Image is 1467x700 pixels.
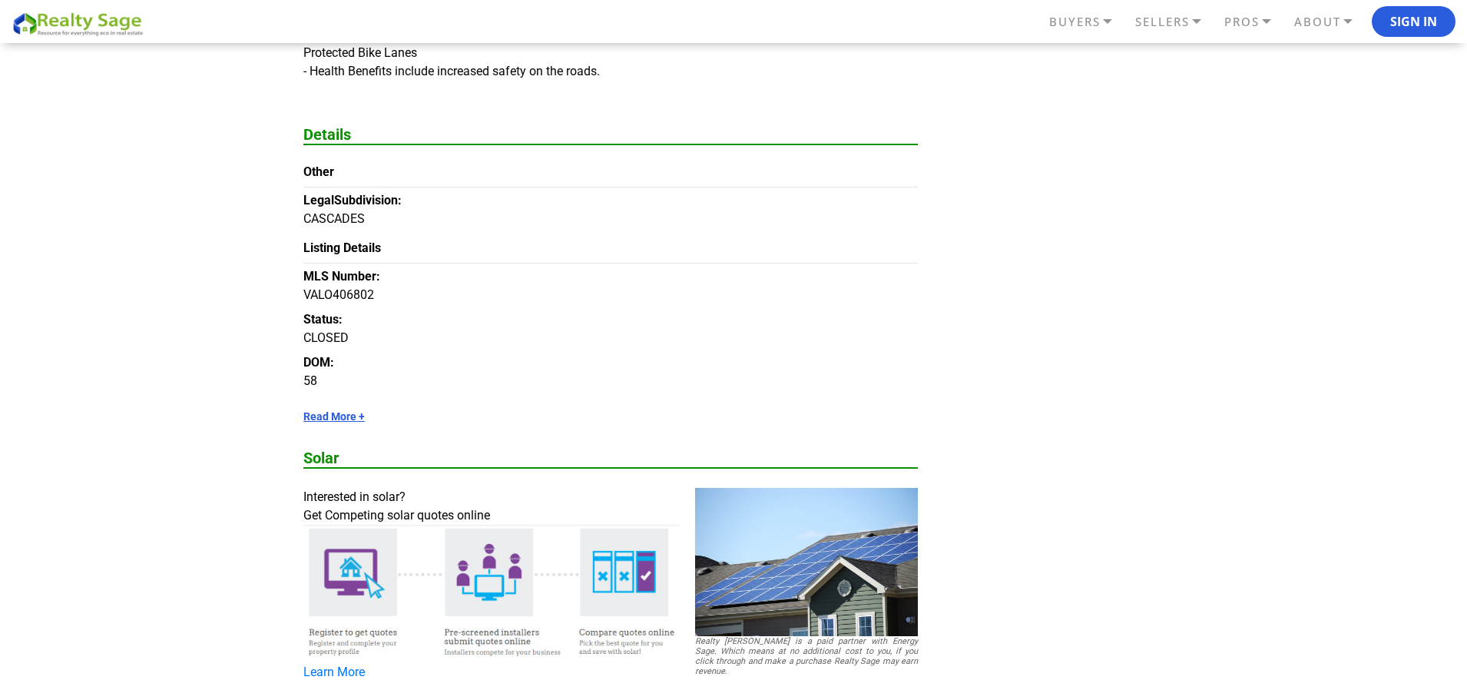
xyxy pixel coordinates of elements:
[303,665,365,679] a: Learn More
[1045,8,1131,35] a: BUYERS
[303,488,680,525] div: Interested in solar? Get Competing solar quotes online
[303,353,918,372] dt: DOM:
[303,267,918,286] dt: MLS Number:
[695,488,918,636] img: rsz_adobestock_96204968-min.jpg
[303,286,918,304] dd: VALO406802
[303,241,918,255] h4: Listing Details
[695,636,918,676] div: Realty [PERSON_NAME] is a paid partner with Energy Sage. Which means at no additional cost to you...
[303,410,918,423] a: Read More +
[1220,8,1290,35] a: PROS
[1372,6,1455,37] button: Sign In
[303,372,918,390] dd: 58
[303,164,918,179] h4: Other
[1131,8,1220,35] a: SELLERS
[303,210,918,228] dd: CASCADES
[303,191,918,210] dt: LegalSubdivision:
[12,10,150,37] img: REALTY SAGE
[303,310,918,329] dt: Status:
[303,450,918,469] h2: Solar
[1290,8,1372,35] a: ABOUT
[303,126,918,145] h2: Details
[303,525,680,663] img: how_energy_sage_works.jpg
[303,329,918,347] dd: CLOSED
